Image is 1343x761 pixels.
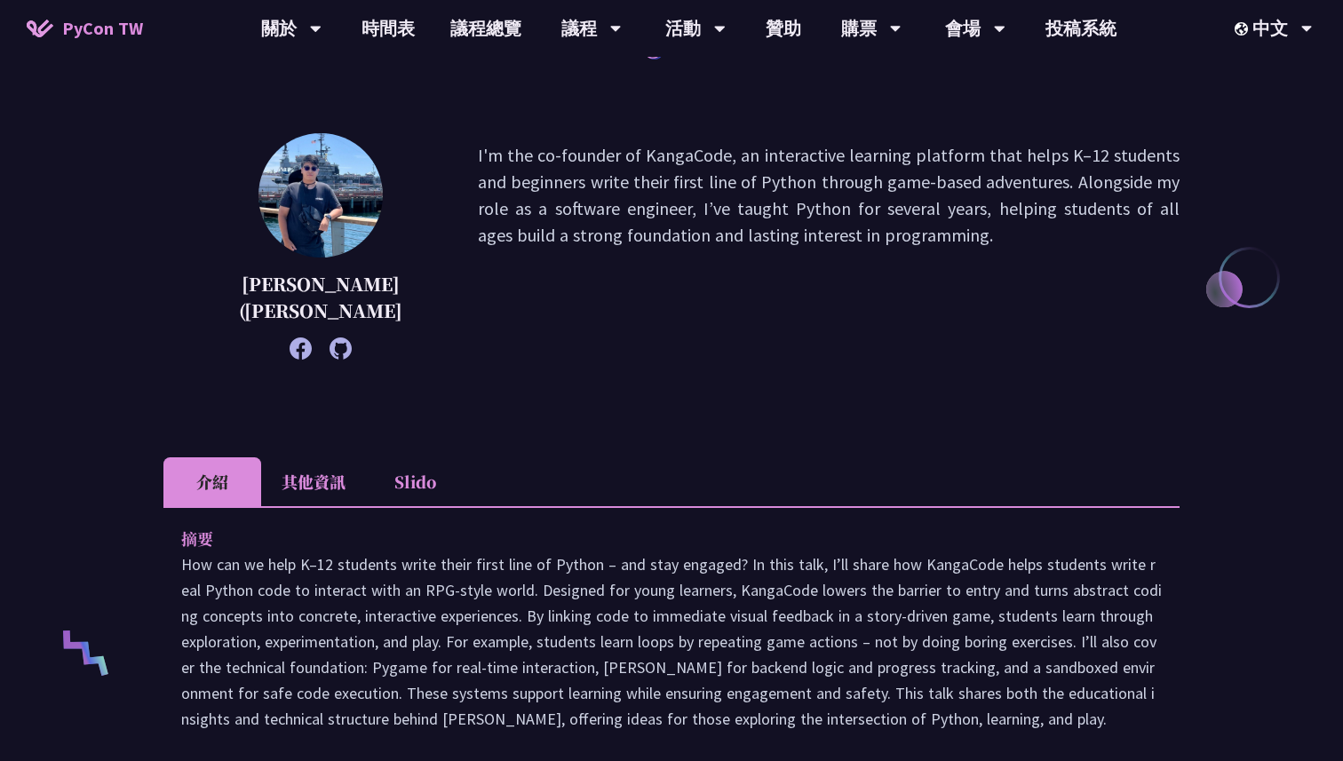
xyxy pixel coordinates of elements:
p: [PERSON_NAME] ([PERSON_NAME] [208,271,433,324]
p: How can we help K–12 students write their first line of Python – and stay engaged? In this talk, ... [181,551,1162,732]
span: PyCon TW [62,15,143,42]
a: PyCon TW [9,6,161,51]
img: Home icon of PyCon TW 2025 [27,20,53,37]
img: Chieh-Hung (Jeff) Cheng [258,133,383,258]
p: I'm the co-founder of KangaCode, an interactive learning platform that helps K–12 students and be... [478,142,1180,351]
p: 摘要 [181,526,1126,551]
li: 介紹 [163,457,261,506]
li: Slido [366,457,464,506]
li: 其他資訊 [261,457,366,506]
img: Locale Icon [1235,22,1252,36]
